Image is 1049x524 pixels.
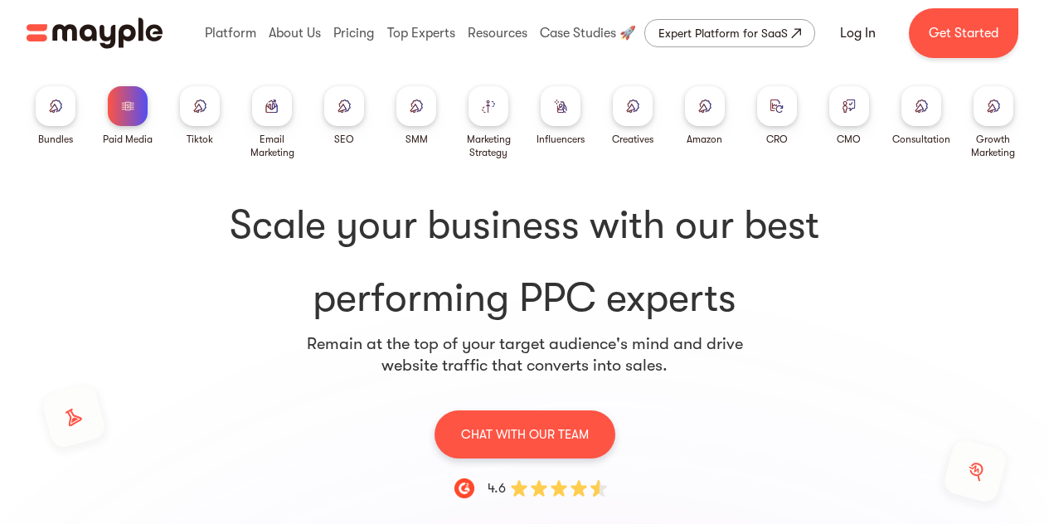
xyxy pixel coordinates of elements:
a: Amazon [685,86,725,146]
div: Consultation [892,133,950,146]
div: Paid Media [103,133,153,146]
div: Tiktok [187,133,213,146]
div: Growth Marketing [964,133,1022,159]
a: Get Started [909,8,1018,58]
p: Remain at the top of your target audience's mind and drive website traffic that converts into sales. [306,333,744,376]
a: Log In [820,13,896,53]
span: Scale your business with our best [46,199,1003,252]
div: Influencers [537,133,585,146]
div: Expert Platform for SaaS [658,23,788,43]
a: SEO [324,86,364,146]
div: CRO [766,133,788,146]
div: Marketing Strategy [459,133,518,159]
a: Tiktok [180,86,220,146]
a: SMM [396,86,436,146]
div: SMM [406,133,428,146]
a: CMO [829,86,869,146]
a: Marketing Strategy [459,86,518,159]
div: Amazon [687,133,722,146]
a: Influencers [537,86,585,146]
div: Resources [464,7,532,60]
a: Bundles [36,86,75,146]
div: Bundles [38,133,73,146]
a: Growth Marketing [964,86,1022,159]
a: Email Marketing [243,86,302,159]
a: home [27,17,163,49]
h1: performing PPC experts [46,199,1003,325]
a: CHAT WITH OUR TEAM [435,410,615,458]
div: Top Experts [383,7,459,60]
a: Paid Media [103,86,153,146]
a: Creatives [612,86,653,146]
div: CMO [837,133,861,146]
div: SEO [334,133,354,146]
div: Pricing [329,7,378,60]
a: CRO [757,86,797,146]
p: CHAT WITH OUR TEAM [461,424,589,445]
div: Email Marketing [243,133,302,159]
div: 4.6 [488,478,506,498]
a: Consultation [892,86,950,146]
div: Creatives [612,133,653,146]
img: Mayple logo [27,17,163,49]
div: Platform [201,7,260,60]
div: About Us [265,7,325,60]
a: Expert Platform for SaaS [644,19,815,47]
